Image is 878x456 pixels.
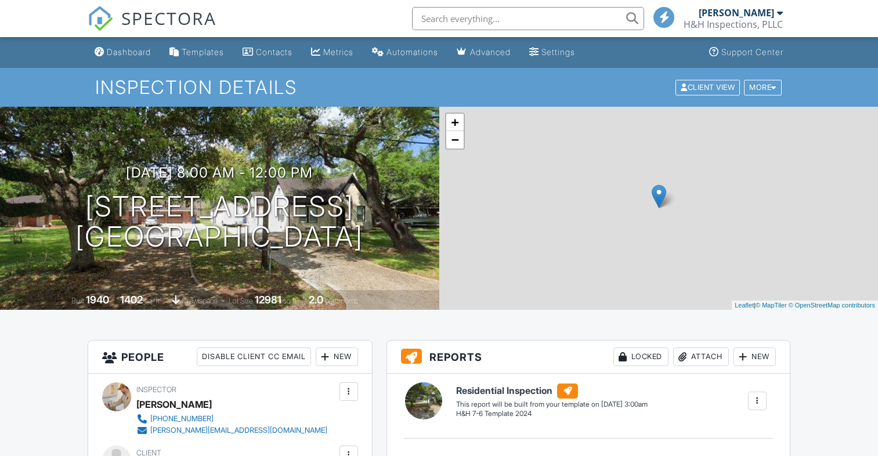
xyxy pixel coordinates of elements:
[732,301,878,310] div: |
[107,47,151,57] div: Dashboard
[88,341,371,374] h3: People
[613,348,669,366] div: Locked
[150,414,214,424] div: [PHONE_NUMBER]
[316,348,358,366] div: New
[136,396,212,413] div: [PERSON_NAME]
[673,348,729,366] div: Attach
[412,7,644,30] input: Search everything...
[734,348,776,366] div: New
[525,42,580,63] a: Settings
[88,6,113,31] img: The Best Home Inspection Software - Spectora
[325,296,358,305] span: bathrooms
[75,191,363,253] h1: [STREET_ADDRESS] [GEOGRAPHIC_DATA]
[95,77,783,97] h1: Inspection Details
[144,296,161,305] span: sq. ft.
[165,42,229,63] a: Templates
[456,383,648,399] h6: Residential Inspection
[452,42,515,63] a: Advanced
[386,47,438,57] div: Automations
[456,409,648,419] div: H&H 7-6 Template 2024
[446,131,464,149] a: Zoom out
[735,302,754,309] a: Leaflet
[197,348,311,366] div: Disable Client CC Email
[470,47,511,57] div: Advanced
[121,6,216,30] span: SPECTORA
[541,47,575,57] div: Settings
[229,296,253,305] span: Lot Size
[456,400,648,409] div: This report will be built from your template on [DATE] 3:00am
[721,47,783,57] div: Support Center
[136,413,327,425] a: [PHONE_NUMBER]
[238,42,297,63] a: Contacts
[699,7,774,19] div: [PERSON_NAME]
[675,79,740,95] div: Client View
[789,302,875,309] a: © OpenStreetMap contributors
[255,294,281,306] div: 12981
[674,82,743,91] a: Client View
[367,42,443,63] a: Automations (Basic)
[446,114,464,131] a: Zoom in
[684,19,783,30] div: H&H Inspections, PLLC
[306,42,358,63] a: Metrics
[136,425,327,436] a: [PERSON_NAME][EMAIL_ADDRESS][DOMAIN_NAME]
[126,165,313,180] h3: [DATE] 8:00 am - 12:00 pm
[90,42,156,63] a: Dashboard
[150,426,327,435] div: [PERSON_NAME][EMAIL_ADDRESS][DOMAIN_NAME]
[323,47,353,57] div: Metrics
[136,385,176,394] span: Inspector
[256,47,292,57] div: Contacts
[86,294,109,306] div: 1940
[120,294,143,306] div: 1402
[283,296,298,305] span: sq.ft.
[387,341,790,374] h3: Reports
[704,42,788,63] a: Support Center
[309,294,323,306] div: 2.0
[756,302,787,309] a: © MapTiler
[182,47,224,57] div: Templates
[744,79,782,95] div: More
[88,16,216,40] a: SPECTORA
[71,296,84,305] span: Built
[182,296,218,305] span: crawlspace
